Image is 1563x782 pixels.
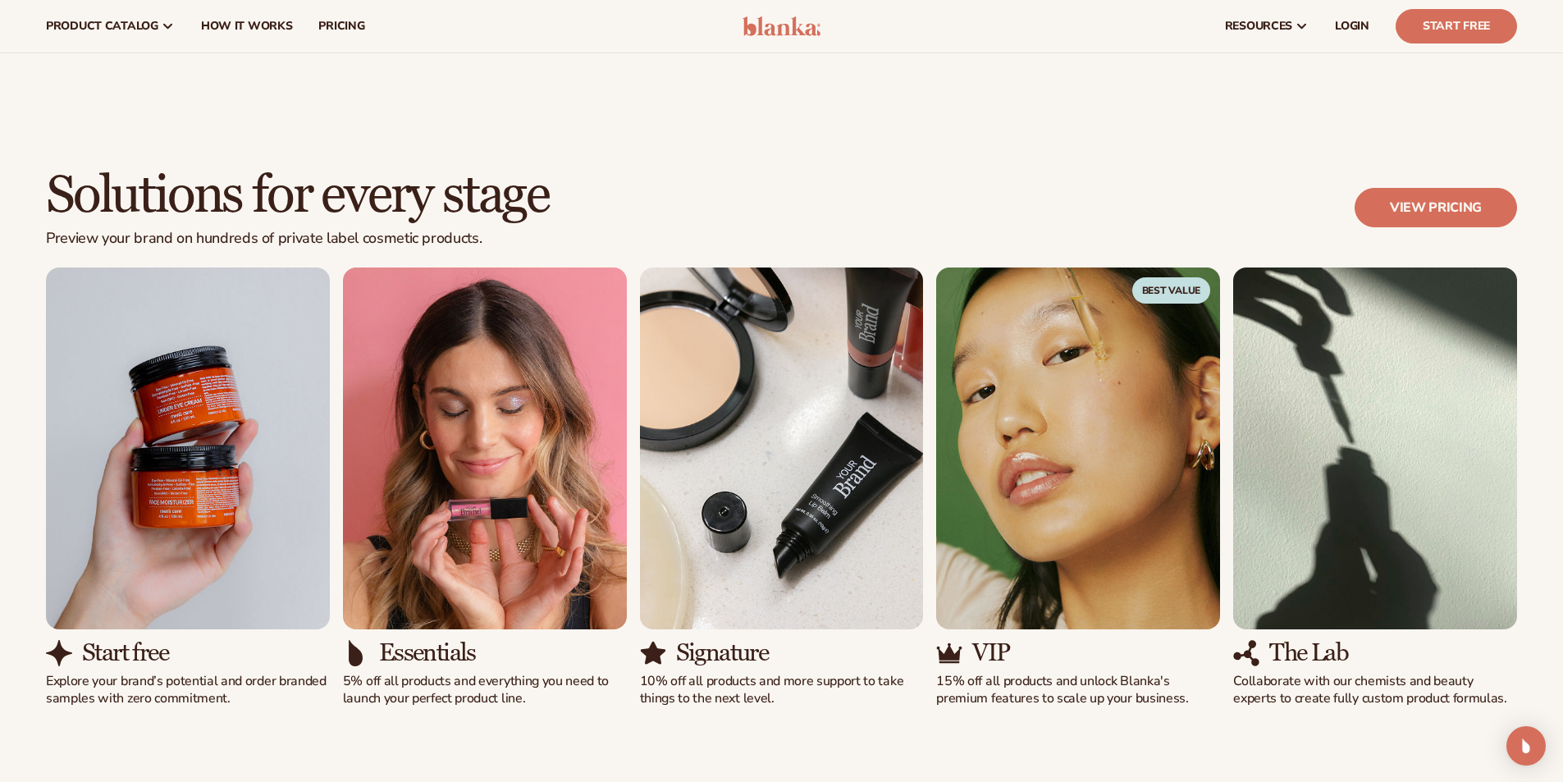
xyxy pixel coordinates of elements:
[972,639,1009,666] h3: VIP
[936,673,1220,707] p: 15% off all products and unlock Blanka's premium features to scale up your business.
[46,640,72,666] img: Shopify Image 8
[676,639,769,666] h3: Signature
[343,673,627,707] p: 5% off all products and everything you need to launch your perfect product line.
[1506,726,1546,766] div: Open Intercom Messenger
[1269,639,1348,666] h3: The Lab
[318,20,364,33] span: pricing
[640,268,924,629] img: Shopify Image 11
[46,20,158,33] span: product catalog
[1335,20,1369,33] span: LOGIN
[640,640,666,666] img: Shopify Image 12
[379,639,476,666] h3: Essentials
[46,230,549,248] p: Preview your brand on hundreds of private label cosmetic products.
[1355,188,1517,227] a: View pricing
[1396,9,1517,43] a: Start Free
[743,16,820,36] img: logo
[640,673,924,707] p: 10% off all products and more support to take things to the next level.
[46,268,330,707] div: 1 / 5
[1233,268,1517,707] div: 5 / 5
[936,268,1220,629] img: Shopify Image 13
[343,268,627,707] div: 2 / 5
[82,639,168,666] h3: Start free
[46,268,330,629] img: Shopify Image 7
[1233,673,1517,707] p: Collaborate with our chemists and beauty experts to create fully custom product formulas.
[343,268,627,629] img: Shopify Image 9
[936,640,962,666] img: Shopify Image 14
[46,168,549,223] h2: Solutions for every stage
[1233,268,1517,629] img: Shopify Image 15
[1225,20,1292,33] span: resources
[46,673,330,707] p: Explore your brand’s potential and order branded samples with zero commitment.
[640,268,924,707] div: 3 / 5
[201,20,293,33] span: How It Works
[936,268,1220,707] div: 4 / 5
[343,640,369,666] img: Shopify Image 10
[1233,640,1259,666] img: Shopify Image 16
[1132,277,1211,304] span: Best Value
